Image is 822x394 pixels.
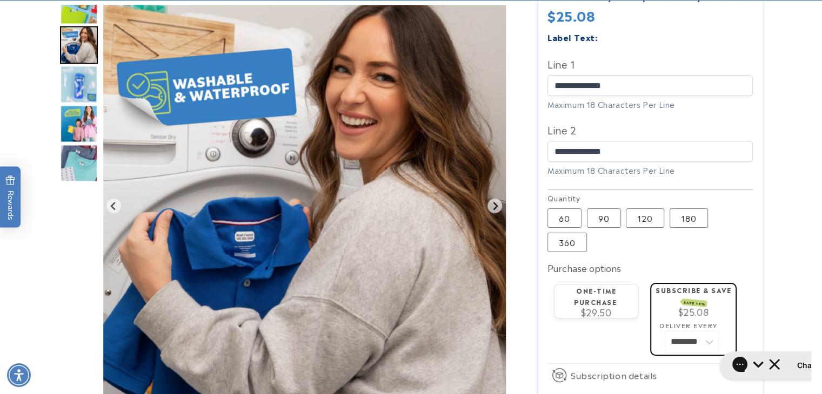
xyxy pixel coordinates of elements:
[60,105,98,142] img: Stick N' Wear® Labels - Label Land
[5,175,16,220] span: Rewards
[5,4,131,32] button: Open gorgias live chat
[547,55,753,72] label: Line 1
[659,320,718,330] label: Deliver every
[60,144,98,182] div: Go to slide 9
[547,193,581,203] legend: Quantity
[60,26,98,64] img: Stick N' Wear® Labels - Label Land
[665,330,719,353] select: Interval select
[547,165,753,176] div: Maximum 18 Characters Per Line
[60,26,98,64] div: Go to slide 6
[547,31,598,43] label: Label Text:
[547,233,587,252] label: 360
[670,208,708,228] label: 180
[7,363,31,387] div: Accessibility Menu
[547,261,621,274] label: Purchase options
[83,12,129,23] h1: Chat with us
[587,208,621,228] label: 90
[487,199,502,213] button: Next slide
[547,121,753,138] label: Line 2
[547,208,582,228] label: 60
[678,305,709,318] span: $25.08
[681,298,707,307] span: SAVE 15%
[547,99,753,110] div: Maximum 18 Characters Per Line
[581,305,612,318] span: $29.50
[106,199,121,213] button: Previous slide
[574,286,617,307] label: One-time purchase
[60,65,98,103] div: Go to slide 7
[60,65,98,103] img: Stick N' Wear® Labels - Label Land
[571,369,657,382] span: Subscription details
[714,348,811,383] iframe: Gorgias live chat messenger
[656,285,731,306] label: Subscribe & save
[626,208,664,228] label: 120
[547,5,596,25] span: $25.08
[60,105,98,142] div: Go to slide 8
